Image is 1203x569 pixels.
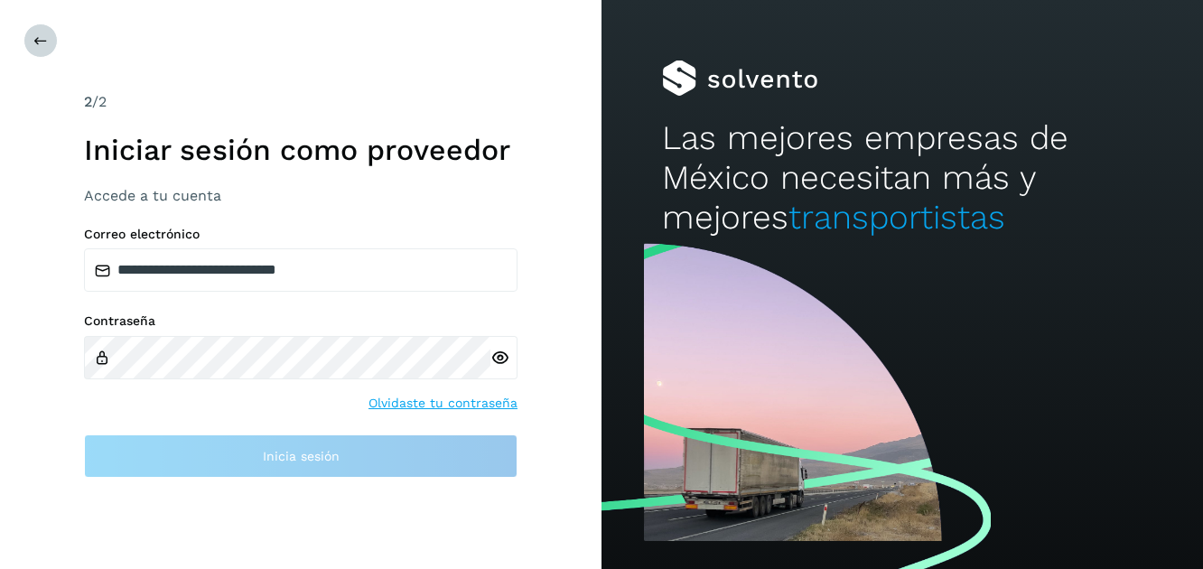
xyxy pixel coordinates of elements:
[84,434,518,478] button: Inicia sesión
[84,133,518,167] h1: Iniciar sesión como proveedor
[84,313,518,329] label: Contraseña
[84,187,518,204] h3: Accede a tu cuenta
[788,198,1005,237] span: transportistas
[662,118,1143,238] h2: Las mejores empresas de México necesitan más y mejores
[84,93,92,110] span: 2
[368,394,518,413] a: Olvidaste tu contraseña
[84,227,518,242] label: Correo electrónico
[84,91,518,113] div: /2
[263,450,340,462] span: Inicia sesión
